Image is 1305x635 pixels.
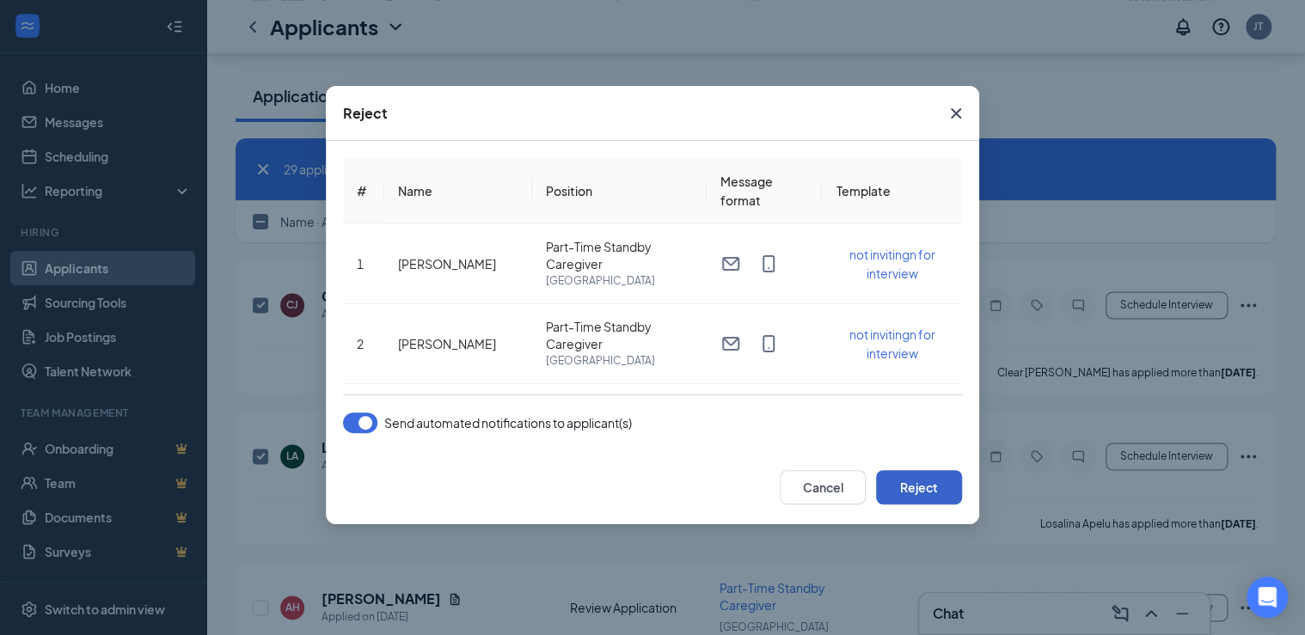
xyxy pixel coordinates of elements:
svg: Email [720,333,741,354]
span: [GEOGRAPHIC_DATA] [546,352,693,369]
button: Cancel [780,470,866,504]
svg: MobileSms [758,253,779,274]
td: [PERSON_NAME] [384,224,532,304]
svg: Email [720,253,741,274]
button: Reject [876,470,962,504]
th: Message format [707,158,823,224]
span: 2 [357,336,364,351]
button: not invitingn for interview [836,325,948,363]
span: Part-Time Standby Caregiver [546,318,693,352]
div: Open Intercom Messenger [1247,577,1288,618]
span: not invitingn for interview [849,327,935,361]
th: Name [384,158,532,224]
th: Position [532,158,707,224]
td: [PERSON_NAME] [384,304,532,384]
button: Close [933,86,979,141]
span: not invitingn for interview [849,247,935,281]
td: [PERSON_NAME] [384,384,532,464]
button: not invitingn for interview [836,245,948,283]
svg: Cross [946,103,966,124]
span: Part-Time Standby Caregiver [546,238,693,272]
span: Send automated notifications to applicant(s) [384,412,632,433]
span: [GEOGRAPHIC_DATA] [546,272,693,290]
th: Template [822,158,962,224]
svg: MobileSms [758,333,779,354]
th: # [343,158,384,224]
div: Reject [343,104,388,123]
span: 1 [357,256,364,272]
